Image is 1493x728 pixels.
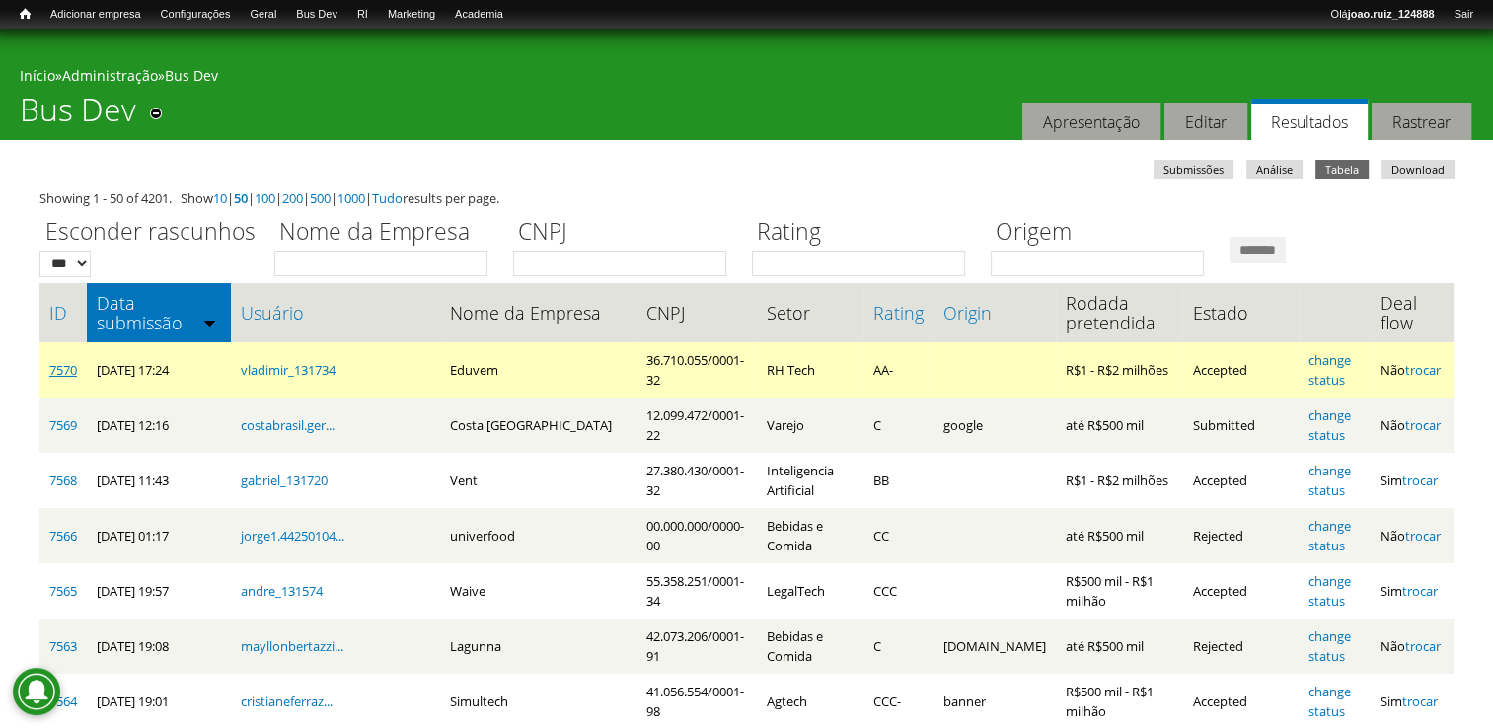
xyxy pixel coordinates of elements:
[636,619,757,674] td: 42.073.206/0001-91
[873,303,924,323] a: Rating
[39,215,261,251] label: Esconder rascunhos
[863,398,933,453] td: C
[1372,103,1471,141] a: Rastrear
[757,619,863,674] td: Bebidas e Comida
[636,563,757,619] td: 55.358.251/0001-34
[20,66,1473,91] div: » »
[1348,8,1435,20] strong: joao.ruiz_124888
[49,637,77,655] a: 7563
[87,342,231,398] td: [DATE] 17:24
[1182,508,1298,563] td: Rejected
[10,5,40,24] a: Início
[757,508,863,563] td: Bebidas e Comida
[1182,563,1298,619] td: Accepted
[87,563,231,619] td: [DATE] 19:57
[863,563,933,619] td: CCC
[213,189,227,207] a: 10
[87,508,231,563] td: [DATE] 01:17
[1404,527,1440,545] a: trocar
[87,619,231,674] td: [DATE] 19:08
[757,398,863,453] td: Varejo
[757,342,863,398] td: RH Tech
[274,215,500,251] label: Nome da Empresa
[282,189,303,207] a: 200
[1404,361,1440,379] a: trocar
[757,283,863,342] th: Setor
[933,398,1056,453] td: google
[241,361,336,379] a: vladimir_131734
[347,5,378,25] a: RI
[372,189,403,207] a: Tudo
[40,5,151,25] a: Adicionar empresa
[1320,5,1444,25] a: Olájoao.ruiz_124888
[240,5,286,25] a: Geral
[1056,398,1182,453] td: até R$500 mil
[1401,582,1437,600] a: trocar
[241,527,344,545] a: jorge1.44250104...
[1154,160,1233,179] a: Submissões
[1246,160,1303,179] a: Análise
[378,5,445,25] a: Marketing
[49,527,77,545] a: 7566
[1401,472,1437,489] a: trocar
[62,66,158,85] a: Administração
[1404,416,1440,434] a: trocar
[1056,283,1182,342] th: Rodada pretendida
[991,215,1217,251] label: Origem
[1315,160,1369,179] a: Tabela
[863,508,933,563] td: CC
[49,303,77,323] a: ID
[87,453,231,508] td: [DATE] 11:43
[636,398,757,453] td: 12.099.472/0001-22
[87,398,231,453] td: [DATE] 12:16
[20,91,136,140] h1: Bus Dev
[1308,517,1351,554] a: change status
[1164,103,1247,141] a: Editar
[1401,692,1437,710] a: trocar
[863,342,933,398] td: AA-
[1370,563,1454,619] td: Sim
[757,453,863,508] td: Inteligencia Artificial
[440,342,636,398] td: Eduvem
[933,619,1056,674] td: [DOMAIN_NAME]
[440,453,636,508] td: Vent
[151,5,241,25] a: Configurações
[310,189,331,207] a: 500
[636,508,757,563] td: 00.000.000/0000-00
[1056,508,1182,563] td: até R$500 mil
[241,472,328,489] a: gabriel_131720
[241,582,323,600] a: andre_131574
[1308,406,1351,444] a: change status
[1251,99,1368,141] a: Resultados
[1056,453,1182,508] td: R$1 - R$2 milhões
[1308,462,1351,499] a: change status
[1370,342,1454,398] td: Não
[203,316,216,328] img: ordem crescente
[1308,572,1351,610] a: change status
[1022,103,1160,141] a: Apresentação
[39,188,1454,208] div: Showing 1 - 50 of 4201. Show | | | | | | results per page.
[241,416,335,434] a: costabrasil.ger...
[49,361,77,379] a: 7570
[440,508,636,563] td: univerfood
[863,619,933,674] td: C
[445,5,513,25] a: Academia
[49,416,77,434] a: 7569
[49,692,77,710] a: 7564
[286,5,347,25] a: Bus Dev
[20,7,31,21] span: Início
[757,563,863,619] td: LegalTech
[49,472,77,489] a: 7568
[943,303,1046,323] a: Origin
[1370,283,1454,342] th: Deal flow
[1056,619,1182,674] td: até R$500 mil
[241,637,343,655] a: mayllonbertazzi...
[513,215,739,251] label: CNPJ
[1308,351,1351,389] a: change status
[636,342,757,398] td: 36.710.055/0001-32
[440,563,636,619] td: Waive
[1182,619,1298,674] td: Rejected
[1056,342,1182,398] td: R$1 - R$2 milhões
[636,283,757,342] th: CNPJ
[1056,563,1182,619] td: R$500 mil - R$1 milhão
